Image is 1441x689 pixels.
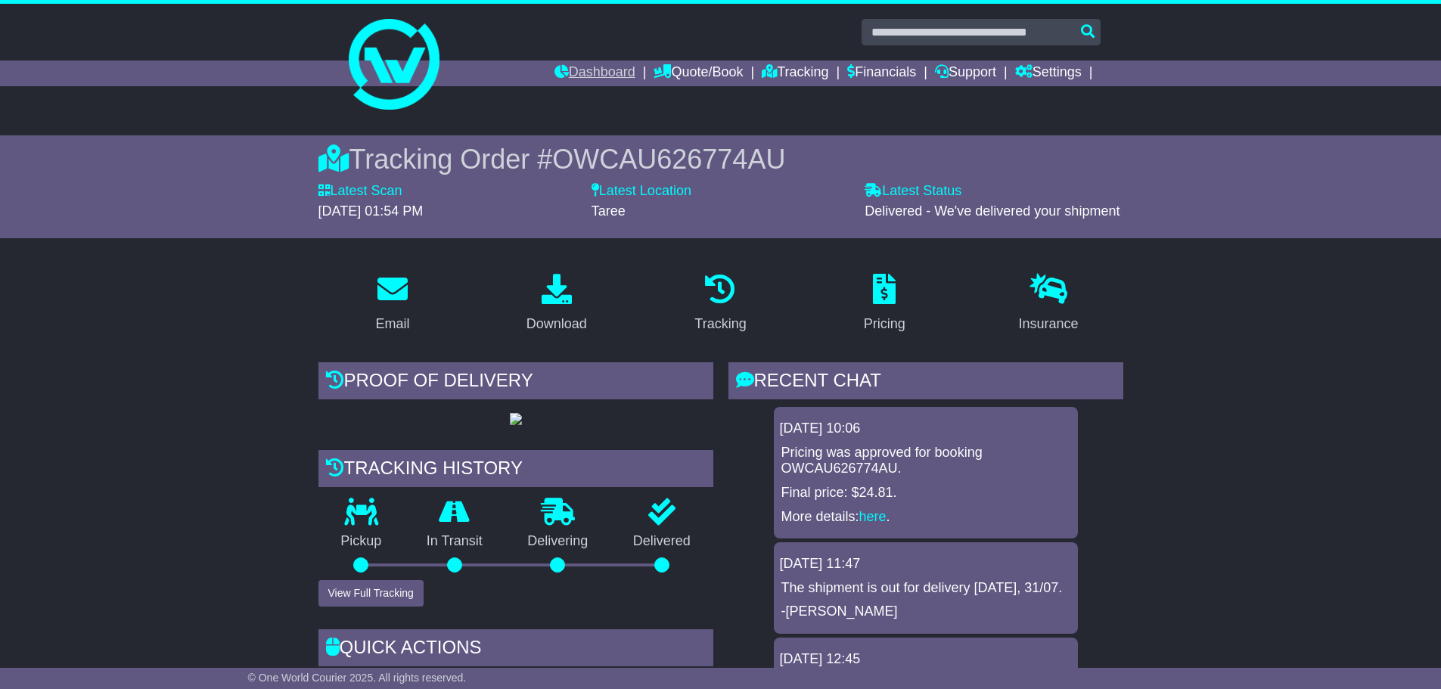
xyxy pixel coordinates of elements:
a: here [859,509,887,524]
div: Insurance [1019,314,1079,334]
p: Pricing was approved for booking OWCAU626774AU. [781,445,1070,477]
div: Tracking history [318,450,713,491]
span: © One World Courier 2025. All rights reserved. [248,672,467,684]
p: In Transit [404,533,505,550]
div: Tracking Order # [318,143,1123,175]
a: Tracking [762,61,828,86]
div: Tracking [694,314,746,334]
div: Pricing [864,314,905,334]
a: Tracking [685,268,756,340]
a: Support [935,61,996,86]
span: OWCAU626774AU [552,144,785,175]
span: Delivered - We've delivered your shipment [865,203,1120,219]
a: Insurance [1009,268,1089,340]
label: Latest Status [865,183,961,200]
div: RECENT CHAT [728,362,1123,403]
a: Email [365,268,419,340]
div: Proof of Delivery [318,362,713,403]
a: Download [517,268,597,340]
span: [DATE] 01:54 PM [318,203,424,219]
img: GetPodImage [510,413,522,425]
div: Email [375,314,409,334]
div: [DATE] 11:47 [780,556,1072,573]
p: Delivering [505,533,611,550]
label: Latest Scan [318,183,402,200]
a: Pricing [854,268,915,340]
div: [DATE] 10:06 [780,421,1072,437]
p: Delivered [610,533,713,550]
div: [DATE] 12:45 [780,651,1072,668]
p: Final price: $24.81. [781,485,1070,501]
p: -[PERSON_NAME] [781,604,1070,620]
span: Taree [592,203,626,219]
p: The shipment is out for delivery [DATE], 31/07. [781,580,1070,597]
label: Latest Location [592,183,691,200]
p: Pickup [318,533,405,550]
button: View Full Tracking [318,580,424,607]
div: Quick Actions [318,629,713,670]
a: Quote/Book [654,61,743,86]
a: Settings [1015,61,1082,86]
div: Download [526,314,587,334]
p: More details: . [781,509,1070,526]
a: Financials [847,61,916,86]
a: Dashboard [554,61,635,86]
